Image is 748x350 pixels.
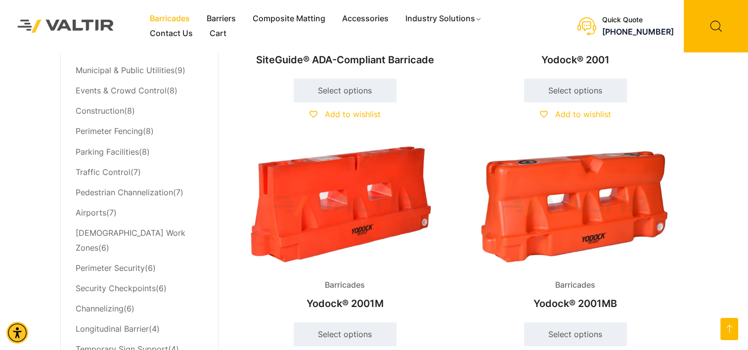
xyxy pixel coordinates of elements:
li: (7) [76,162,203,182]
a: Industry Solutions [397,11,490,26]
a: Perimeter Security [76,263,145,273]
a: call (888) 496-3625 [602,27,674,37]
h2: Yodock® 2001MB [469,293,682,314]
a: Contact Us [141,26,201,41]
a: Select options for “Yodock® 2001M” [294,322,396,346]
div: Accessibility Menu [6,322,28,344]
li: (8) [76,142,203,162]
span: Add to wishlist [555,109,611,119]
a: Select options for “SiteGuide® ADA-Compliant Barricade” [294,79,396,102]
img: Barricades [469,142,682,270]
a: Barriers [198,11,244,26]
a: Traffic Control [76,167,131,177]
a: Composite Matting [244,11,334,26]
img: Valtir Rentals [7,9,124,43]
a: Open this option [720,318,738,340]
h2: SiteGuide® ADA-Compliant Barricade [238,49,452,71]
h2: Yodock® 2001M [238,293,452,314]
span: Barricades [548,278,603,293]
div: Quick Quote [602,16,674,24]
a: Barricades [141,11,198,26]
li: (6) [76,279,203,299]
a: Construction [76,106,124,116]
li: (7) [76,182,203,203]
span: Add to wishlist [325,109,381,119]
a: Events & Crowd Control [76,86,167,95]
li: (9) [76,61,203,81]
a: Security Checkpoints [76,283,156,293]
li: (7) [76,203,203,223]
a: Select options for “Yodock® 2001MB” [524,322,627,346]
li: (8) [76,101,203,122]
li: (6) [76,258,203,278]
a: Perimeter Fencing [76,126,143,136]
a: Cart [201,26,235,41]
img: Barricades [238,142,452,270]
li: (4) [76,319,203,340]
a: Longitudinal Barrier [76,324,149,334]
a: BarricadesYodock® 2001MB [469,142,682,314]
a: Add to wishlist [309,109,381,119]
li: (6) [76,223,203,258]
li: (8) [76,81,203,101]
li: (8) [76,122,203,142]
a: Parking Facilities [76,147,139,157]
a: BarricadesYodock® 2001M [238,142,452,314]
a: Municipal & Public Utilities [76,65,175,75]
h2: Yodock® 2001 [469,49,682,71]
a: [DEMOGRAPHIC_DATA] Work Zones [76,228,185,253]
a: Airports [76,208,106,218]
a: Add to wishlist [540,109,611,119]
a: Select options for “Yodock® 2001” [524,79,627,102]
li: (6) [76,299,203,319]
a: Channelizing [76,304,124,313]
a: Accessories [334,11,397,26]
a: Pedestrian Channelization [76,187,173,197]
span: Barricades [317,278,372,293]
